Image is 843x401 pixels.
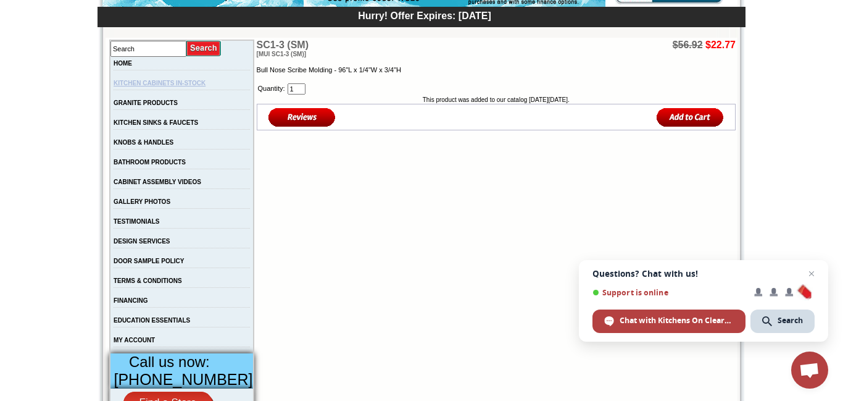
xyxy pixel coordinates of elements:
[705,40,736,50] span: $22.77
[114,198,170,205] a: GALLERY PHOTOS
[778,315,803,326] span: Search
[114,218,159,225] a: TESTIMONIALS
[114,258,184,264] a: DOOR SAMPLE POLICY
[114,179,201,185] a: CABINET ASSEMBLY VIDEOS
[257,51,307,57] span: [MUI SC1-3 (SM)]
[592,269,815,279] span: Questions? Chat with us!
[592,288,745,297] span: Support is online
[114,238,170,245] a: DESIGN SERVICES
[114,277,182,284] a: TERMS & CONDITIONS
[114,139,173,146] a: KNOBS & HANDLES
[114,99,178,106] a: GRANITE PRODUCTS
[673,40,703,50] s: $56.92
[657,107,724,127] input: Add to Cart
[114,337,155,344] a: MY ACCOUNT
[620,315,734,326] span: Chat with Kitchens On Clearance
[257,82,286,96] td: Quantity:
[257,96,736,103] td: This product was added to our catalog [DATE][DATE].
[114,80,206,87] a: KITCHEN CABINETS IN-STOCK
[114,317,190,324] a: EDUCATION ESSENTIALS
[750,310,815,333] span: Search
[592,310,745,333] span: Chat with Kitchens On Clearance
[268,107,336,127] img: Reviews
[114,297,148,304] a: FINANCING
[186,40,222,57] input: Submit
[791,352,828,389] a: Open chat
[114,159,186,166] a: BATHROOM PRODUCTS
[114,60,132,67] a: HOME
[114,119,198,126] a: KITCHEN SINKS & FAUCETS
[104,9,745,22] div: Hurry! Offer Expires: [DATE]
[114,371,253,388] span: [PHONE_NUMBER]
[257,66,401,74] span: Bull Nose Scribe Molding - 96"L x 1/4"W x 3/4"H
[257,40,473,57] td: SC1-3 (SM)
[129,353,210,370] span: Call us now:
